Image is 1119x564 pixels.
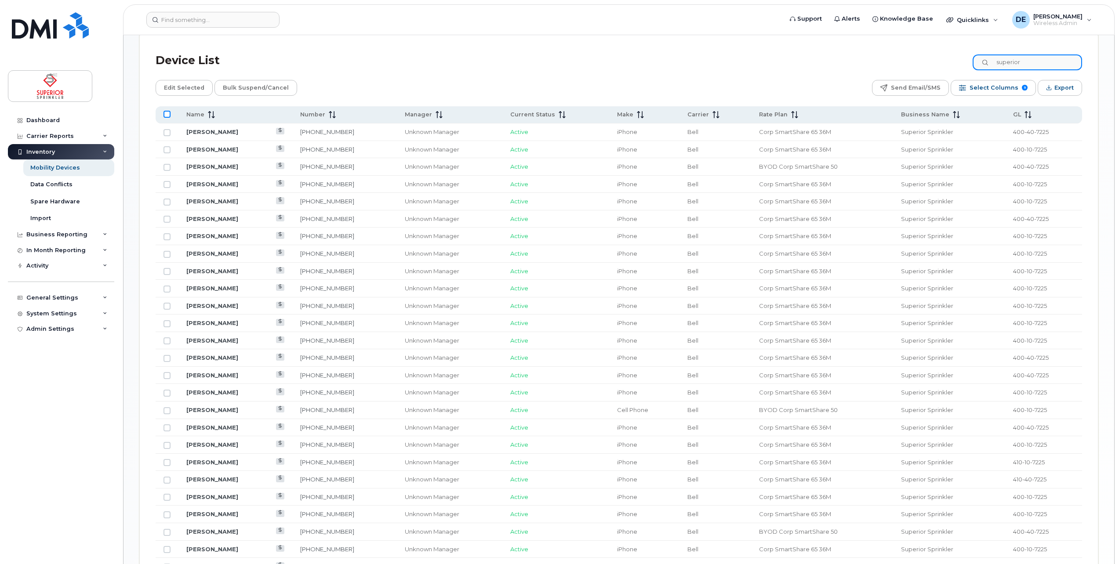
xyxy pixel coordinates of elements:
span: Active [510,268,528,275]
span: Active [510,181,528,188]
span: Active [510,493,528,500]
span: Corp SmartShare 65 36M [759,268,831,275]
a: View Last Bill [276,510,284,517]
span: Send Email/SMS [891,81,941,94]
div: Unknown Manager [405,319,494,327]
a: [PERSON_NAME] [186,319,238,326]
span: Corp SmartShare 65 36M [759,250,831,257]
span: 400-10-7225 [1013,546,1047,553]
a: [PERSON_NAME] [186,476,238,483]
a: [PHONE_NUMBER] [300,215,354,222]
span: 400-10-7225 [1013,198,1047,205]
a: [PHONE_NUMBER] [300,424,354,431]
span: Corp SmartShare 65 36M [759,476,831,483]
a: View Last Bill [276,163,284,169]
a: [PHONE_NUMBER] [300,181,354,188]
span: Rate Plan [759,111,788,119]
span: iPhone [617,319,637,326]
span: iPhone [617,510,637,517]
span: Cell Phone [617,406,648,413]
a: View Last Bill [276,232,284,239]
span: 400-10-7225 [1013,250,1047,257]
span: Active [510,389,528,396]
span: Bell [687,528,698,535]
span: Make [617,111,633,119]
a: [PHONE_NUMBER] [300,546,354,553]
span: Superior Sprinkler [901,163,953,170]
span: Superior Sprinkler [901,406,953,413]
a: [PHONE_NUMBER] [300,372,354,379]
span: 400-10-7225 [1013,389,1047,396]
a: View Last Bill [276,528,284,534]
span: 9 [1022,85,1028,90]
span: Bell [687,510,698,517]
span: Active [510,250,528,257]
a: [PHONE_NUMBER] [300,493,354,500]
span: Superior Sprinkler [901,285,953,292]
span: Superior Sprinkler [901,459,953,466]
a: [PERSON_NAME] [186,354,238,361]
span: Active [510,146,528,153]
span: iPhone [617,528,637,535]
div: Unknown Manager [405,145,494,154]
span: iPhone [617,146,637,153]
input: Find something... [146,12,280,28]
a: [PERSON_NAME] [186,128,238,135]
a: View Last Bill [276,302,284,308]
span: DE [1016,14,1026,25]
span: Corp SmartShare 65 36M [759,302,831,309]
span: Superior Sprinkler [901,528,953,535]
span: Corp SmartShare 65 36M [759,337,831,344]
span: Knowledge Base [880,14,933,23]
a: View Last Bill [276,388,284,395]
span: Corp SmartShare 65 36M [759,493,831,500]
span: Bell [687,198,698,205]
span: Superior Sprinkler [901,198,953,205]
span: iPhone [617,268,637,275]
span: iPhone [617,476,637,483]
a: View Last Bill [276,319,284,325]
a: [PHONE_NUMBER] [300,163,354,170]
button: Select Columns 9 [951,80,1036,96]
span: Bell [687,354,698,361]
span: Superior Sprinkler [901,215,953,222]
span: Bell [687,389,698,396]
a: [PHONE_NUMBER] [300,198,354,205]
span: Business Name [901,111,949,119]
span: 400-40-7225 [1013,372,1049,379]
span: Active [510,441,528,448]
a: View Last Bill [276,267,284,274]
span: Name [186,111,204,119]
a: View Last Bill [276,336,284,343]
div: Unknown Manager [405,336,494,345]
span: Carrier [687,111,709,119]
a: View Last Bill [276,145,284,152]
span: Bell [687,181,698,188]
span: Active [510,285,528,292]
a: View Last Bill [276,371,284,378]
span: Bell [687,319,698,326]
span: Superior Sprinkler [901,181,953,188]
a: [PERSON_NAME] [186,146,238,153]
span: 400-10-7225 [1013,285,1047,292]
span: Superior Sprinkler [901,354,953,361]
a: [PERSON_NAME] [186,268,238,275]
span: Bell [687,337,698,344]
span: Corp SmartShare 65 36M [759,424,831,431]
span: Superior Sprinkler [901,232,953,239]
span: Superior Sprinkler [901,146,953,153]
a: View Last Bill [276,249,284,256]
span: 400-40-7225 [1013,215,1049,222]
span: iPhone [617,250,637,257]
div: Quicklinks [940,11,1004,29]
span: Bell [687,285,698,292]
span: iPhone [617,493,637,500]
span: Corp SmartShare 65 36M [759,232,831,239]
span: 400-40-7225 [1013,128,1049,135]
span: Bell [687,146,698,153]
a: [PERSON_NAME] [186,232,238,239]
a: View Last Bill [276,354,284,360]
div: Unknown Manager [405,284,494,293]
span: Corp SmartShare 65 36M [759,510,831,517]
span: Bell [687,372,698,379]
